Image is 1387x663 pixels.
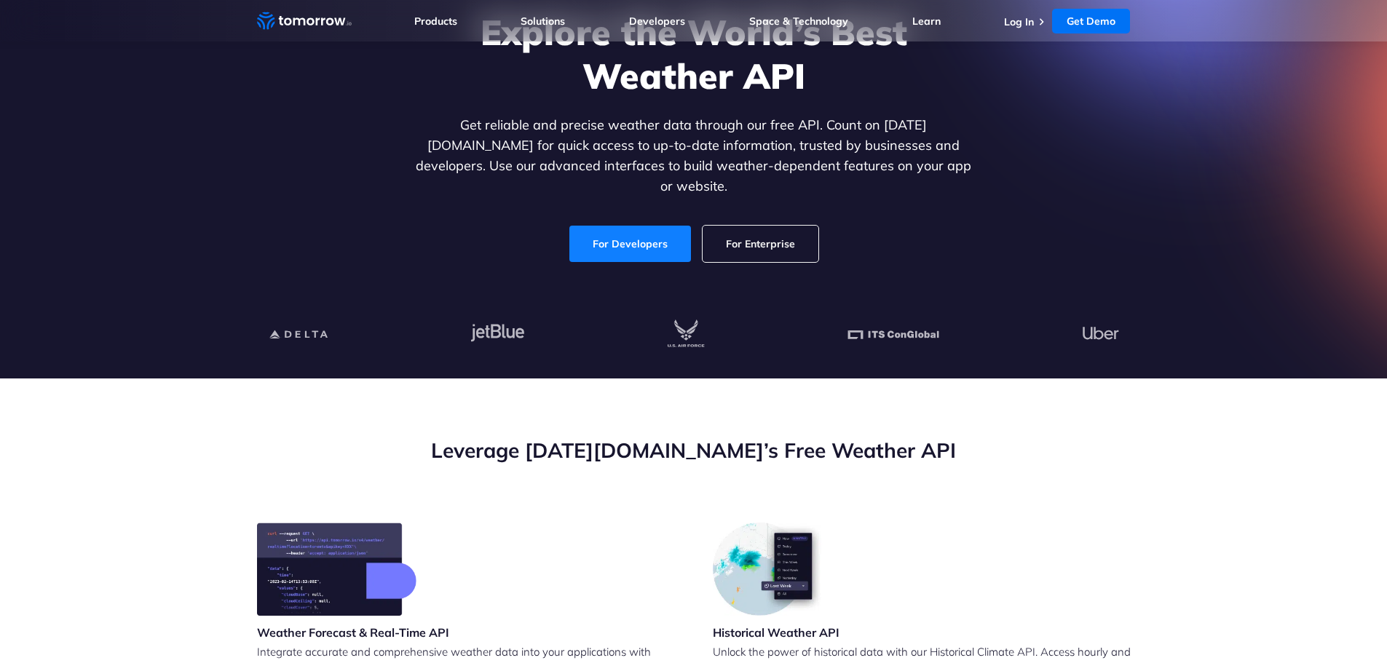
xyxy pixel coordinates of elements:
a: Developers [629,15,685,28]
a: Home link [257,10,352,32]
a: Get Demo [1052,9,1130,33]
a: For Enterprise [703,226,818,262]
a: Products [414,15,457,28]
p: Get reliable and precise weather data through our free API. Count on [DATE][DOMAIN_NAME] for quic... [413,115,975,196]
h1: Explore the World’s Best Weather API [413,10,975,98]
a: For Developers [569,226,691,262]
h2: Leverage [DATE][DOMAIN_NAME]’s Free Weather API [257,437,1131,464]
h3: Historical Weather API [713,624,839,640]
h3: Weather Forecast & Real-Time API [257,624,449,640]
a: Space & Technology [749,15,848,28]
a: Log In [1004,15,1034,28]
a: Learn [912,15,941,28]
a: Solutions [521,15,565,28]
